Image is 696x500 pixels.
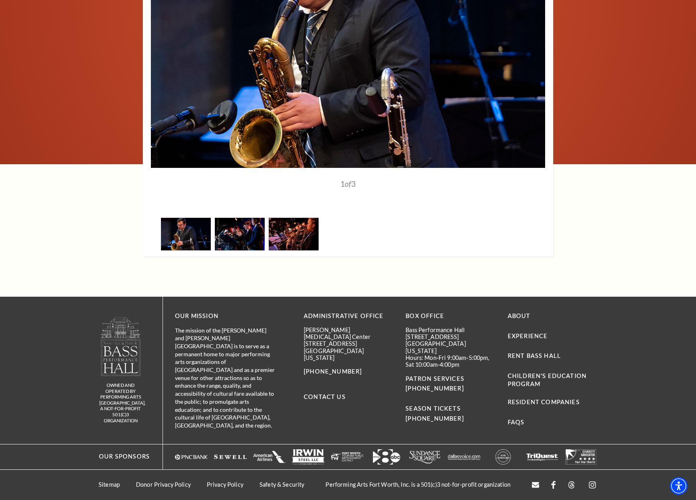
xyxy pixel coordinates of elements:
[406,374,495,394] p: PATRON SERVICES [PHONE_NUMBER]
[304,326,393,341] p: [PERSON_NAME][MEDICAL_DATA] Center
[331,449,364,465] img: The image is completely blank or white.
[214,449,247,465] a: The image is completely blank or white. - open in a new tab
[215,218,265,250] img: A group of musicians performs on stage, with a focus on a woman playing the trumpet. They are dre...
[448,449,480,465] a: The image features a simple white background with text that appears to be a logo or brand name. -...
[406,394,495,424] p: SEASON TICKETS [PHONE_NUMBER]
[508,312,531,319] a: About
[161,218,211,250] img: A musician in a suit plays a saxophone passionately on stage, with a microphone nearby and instru...
[406,333,495,340] p: [STREET_ADDRESS]
[99,382,142,424] p: owned and operated by Performing Arts [GEOGRAPHIC_DATA], A NOT-FOR-PROFIT 501(C)3 ORGANIZATION
[487,449,519,465] img: A circular logo with the text "KIM CLASSIFIED" in the center, featuring a bold, modern design.
[406,340,495,354] p: [GEOGRAPHIC_DATA][US_STATE]
[409,449,441,465] img: Logo of Sundance Square, featuring stylized text in white.
[292,449,325,465] a: Logo of Irwin Steel LLC, featuring the company name in bold letters with a simple design. - open ...
[253,449,286,465] img: The image is completely blank or white.
[304,311,393,321] p: Administrative Office
[304,347,393,362] p: [GEOGRAPHIC_DATA][US_STATE]
[304,393,346,400] a: Contact Us
[207,481,243,488] a: Privacy Policy
[345,179,351,188] span: of
[508,372,587,387] a: Children's Education Program
[409,449,441,465] a: Logo of Sundance Square, featuring stylized text in white. - open in a new tab
[304,340,393,347] p: [STREET_ADDRESS]
[175,449,208,465] img: Logo of PNC Bank in white text with a triangular symbol.
[214,449,247,465] img: The image is completely blank or white.
[448,449,480,465] img: The image features a simple white background with text that appears to be a logo or brand name.
[100,317,141,376] img: owned and operated by Performing Arts Fort Worth, A NOT-FOR-PROFIT 501(C)3 ORGANIZATION
[487,449,519,465] a: A circular logo with the text "KIM CLASSIFIED" in the center, featuring a bold, modern design. - ...
[551,481,556,489] a: facebook - open in a new tab
[193,180,503,188] p: 1 3
[253,449,286,465] a: The image is completely blank or white. - open in a new tab
[406,311,495,321] p: BOX OFFICE
[292,449,325,465] img: Logo of Irwin Steel LLC, featuring the company name in bold letters with a simple design.
[304,367,393,377] p: [PHONE_NUMBER]
[508,333,548,339] a: Experience
[370,449,403,465] img: Logo featuring the number "8" with an arrow and "abc" in a modern design.
[406,326,495,333] p: Bass Performance Hall
[91,452,150,462] p: Our Sponsors
[317,481,519,488] p: Performing Arts Fort Worth, Inc. is a 501(c)3 not-for-profit organization
[670,477,688,495] div: Accessibility Menu
[526,449,558,465] a: The image is completely blank or white. - open in a new tab
[565,449,597,465] a: The image is completely blank or white. - open in a new tab
[508,399,580,405] a: Resident Companies
[526,449,558,465] img: The image is completely blank or white.
[508,352,561,359] a: Rent Bass Hall
[370,449,403,465] a: Logo featuring the number "8" with an arrow and "abc" in a modern design. - open in a new tab
[565,449,597,465] img: The image is completely blank or white.
[508,419,525,426] a: FAQs
[136,481,191,488] a: Donor Privacy Policy
[587,480,597,490] a: instagram - open in a new tab
[175,311,276,321] p: OUR MISSION
[406,354,495,368] p: Hours: Mon-Fri 9:00am-5:00pm, Sat 10:00am-4:00pm
[99,481,120,488] a: Sitemap
[269,218,319,250] img: A close-up of musicians playing trombones in a jazz band setting, with sheet music visible in the...
[532,481,539,488] a: Open this option - open in a new tab
[259,481,304,488] a: Safety & Security
[175,326,276,430] p: The mission of the [PERSON_NAME] and [PERSON_NAME][GEOGRAPHIC_DATA] is to serve as a permanent ho...
[568,481,575,489] a: threads.com - open in a new tab
[175,449,208,465] a: Logo of PNC Bank in white text with a triangular symbol. - open in a new tab - target website may...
